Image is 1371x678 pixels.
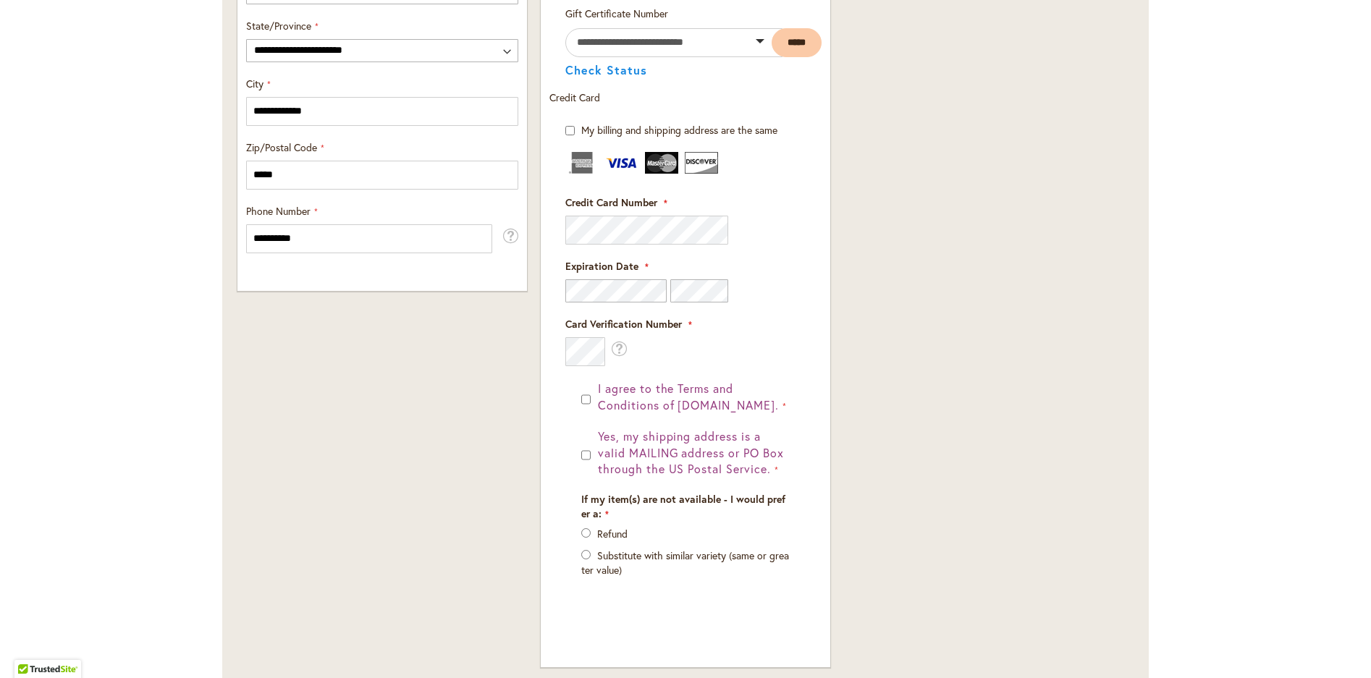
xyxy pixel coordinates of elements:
[11,627,51,667] iframe: Launch Accessibility Center
[246,140,317,154] span: Zip/Postal Code
[565,7,668,20] span: Gift Certificate Number
[645,152,678,174] img: MasterCard
[581,123,777,137] span: My billing and shipping address are the same
[565,152,599,174] img: American Express
[246,77,263,90] span: City
[685,152,718,174] img: Discover
[565,259,638,273] span: Expiration Date
[598,428,784,477] span: Yes, my shipping address is a valid MAILING address or PO Box through the US Postal Service.
[581,548,789,577] label: Substitute with similar variety (same or greater value)
[565,64,647,76] button: Check Status
[565,195,657,209] span: Credit Card Number
[605,152,638,174] img: Visa
[246,19,311,33] span: State/Province
[598,381,779,412] span: I agree to the Terms and Conditions of [DOMAIN_NAME].
[549,90,600,104] span: Credit Card
[565,317,682,331] span: Card Verification Number
[597,527,628,541] label: Refund
[246,204,311,218] span: Phone Number
[581,492,785,520] span: If my item(s) are not available - I would prefer a:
